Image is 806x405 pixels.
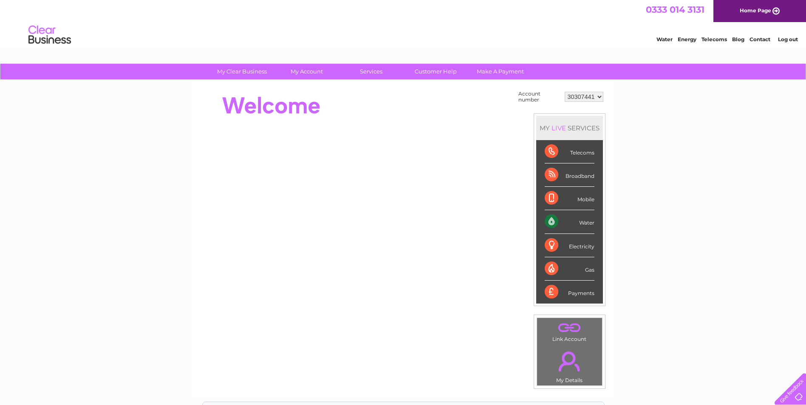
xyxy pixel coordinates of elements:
div: MY SERVICES [536,116,603,140]
a: Contact [749,36,770,42]
a: . [539,346,600,376]
a: Telecoms [701,36,727,42]
div: Mobile [545,187,594,210]
a: 0333 014 3131 [646,4,704,15]
div: Water [545,210,594,233]
div: Electricity [545,234,594,257]
a: Energy [678,36,696,42]
div: Broadband [545,163,594,187]
div: Clear Business is a trading name of Verastar Limited (registered in [GEOGRAPHIC_DATA] No. 3667643... [203,5,604,41]
div: Payments [545,281,594,304]
div: Telecoms [545,140,594,163]
a: Customer Help [401,64,471,79]
div: LIVE [550,124,568,132]
a: Services [336,64,406,79]
td: My Details [537,344,602,386]
td: Account number [516,89,563,105]
div: Gas [545,257,594,281]
td: Link Account [537,318,602,344]
a: My Account [271,64,342,79]
a: Log out [778,36,798,42]
a: Blog [732,36,744,42]
a: . [539,320,600,335]
a: My Clear Business [207,64,277,79]
a: Make A Payment [465,64,535,79]
a: Water [656,36,673,42]
img: logo.png [28,22,71,48]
